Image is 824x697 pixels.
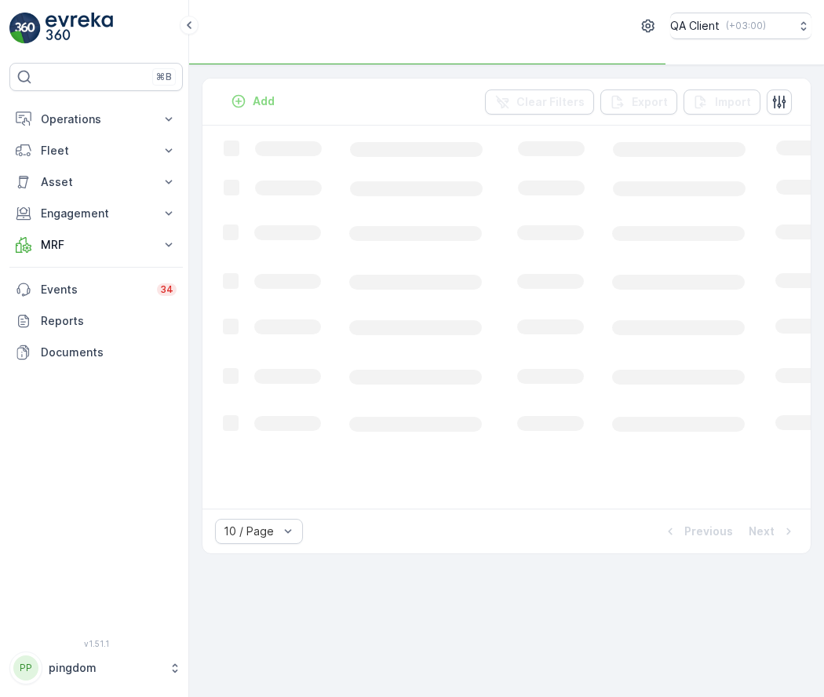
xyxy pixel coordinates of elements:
p: Import [715,94,751,110]
div: PP [13,655,38,681]
a: Reports [9,305,183,337]
p: Operations [41,111,151,127]
p: pingdom [49,660,161,676]
button: Import [684,89,760,115]
p: QA Client [670,18,720,34]
button: MRF [9,229,183,261]
button: Export [600,89,677,115]
button: Next [747,522,798,541]
p: MRF [41,237,151,253]
a: Events34 [9,274,183,305]
button: QA Client(+03:00) [670,13,811,39]
p: ( +03:00 ) [726,20,766,32]
button: Previous [661,522,735,541]
p: ⌘B [156,71,172,83]
button: Asset [9,166,183,198]
p: Add [253,93,275,109]
p: Documents [41,345,177,360]
p: Next [749,524,775,539]
button: Operations [9,104,183,135]
p: Events [41,282,148,297]
p: 34 [160,283,173,296]
p: Previous [684,524,733,539]
p: Fleet [41,143,151,159]
button: PPpingdom [9,651,183,684]
span: v 1.51.1 [9,639,183,648]
p: Engagement [41,206,151,221]
p: Asset [41,174,151,190]
p: Export [632,94,668,110]
p: Clear Filters [516,94,585,110]
button: Engagement [9,198,183,229]
button: Add [224,92,281,111]
p: Reports [41,313,177,329]
a: Documents [9,337,183,368]
button: Fleet [9,135,183,166]
img: logo [9,13,41,44]
button: Clear Filters [485,89,594,115]
img: logo_light-DOdMpM7g.png [46,13,113,44]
